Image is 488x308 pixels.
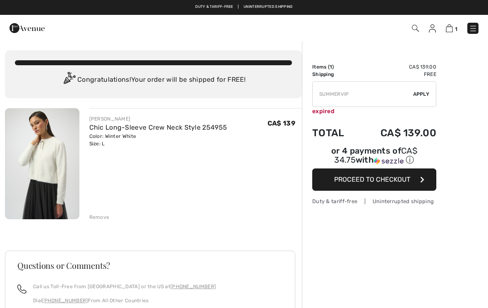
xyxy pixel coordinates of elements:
[334,175,410,183] span: Proceed to Checkout
[357,63,436,71] td: CA$ 139.00
[312,168,436,191] button: Proceed to Checkout
[446,24,453,32] img: Shopping Bag
[89,213,110,221] div: Remove
[17,261,283,270] h3: Questions or Comments?
[330,64,332,70] span: 1
[10,24,45,31] a: 1ère Avenue
[33,297,216,304] p: Dial From All Other Countries
[469,24,477,33] img: Menu
[455,26,457,32] span: 1
[33,283,216,290] p: Call us Toll-Free from [GEOGRAPHIC_DATA] or the US at
[412,25,419,32] img: Search
[170,284,216,289] a: [PHONE_NUMBER]
[312,197,436,205] div: Duty & tariff-free | Uninterrupted shipping
[334,146,417,165] span: CA$ 34.75
[312,147,436,166] div: or 4 payments of with
[312,147,436,168] div: or 4 payments ofCA$ 34.75withSezzle Click to learn more about Sezzle
[89,115,227,123] div: [PERSON_NAME]
[313,82,413,107] input: Promo code
[268,119,295,127] span: CA$ 139
[312,63,357,71] td: Items ( )
[61,72,77,88] img: Congratulation2.svg
[10,20,45,36] img: 1ère Avenue
[446,23,457,33] a: 1
[15,72,292,88] div: Congratulations! Your order will be shipped for FREE!
[312,107,436,116] div: expired
[357,119,436,147] td: CA$ 139.00
[312,71,357,78] td: Shipping
[5,108,79,219] img: Chic Long-Sleeve Crew Neck Style 254955
[17,284,26,294] img: call
[374,157,404,165] img: Sezzle
[429,24,436,33] img: My Info
[312,119,357,147] td: Total
[357,71,436,78] td: Free
[42,298,88,303] a: [PHONE_NUMBER]
[413,90,430,98] span: Apply
[89,133,227,147] div: Color: Winter White Size: L
[89,123,227,131] a: Chic Long-Sleeve Crew Neck Style 254955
